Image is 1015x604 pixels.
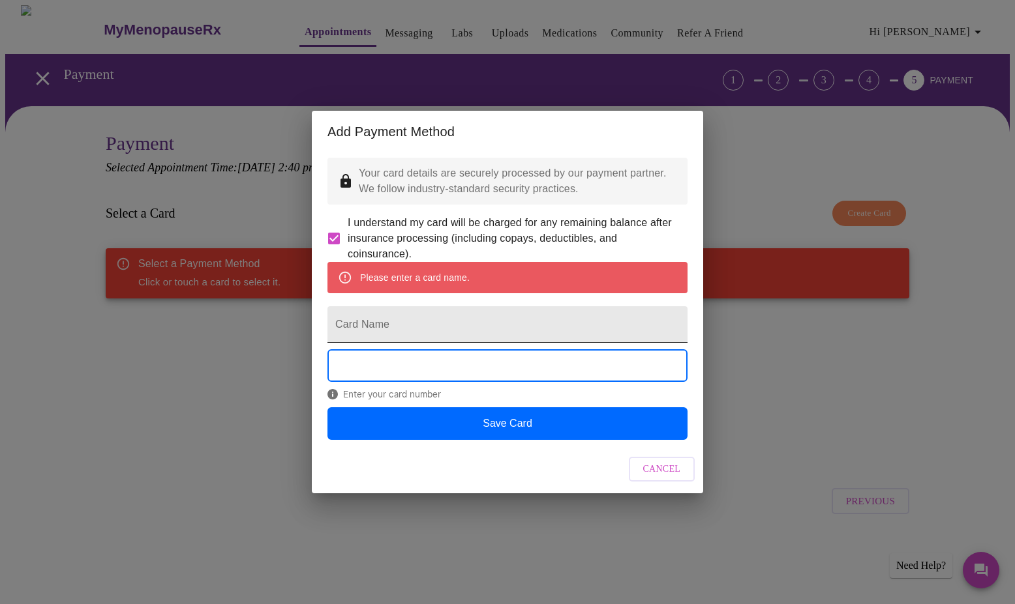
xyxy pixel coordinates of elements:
span: Cancel [643,461,681,478]
p: Your card details are securely processed by our payment partner. We follow industry-standard secu... [359,165,677,197]
iframe: Secure Credit Card Form [328,350,687,381]
span: I understand my card will be charged for any remaining balance after insurance processing (includ... [348,215,677,262]
button: Save Card [327,407,688,440]
span: Enter your card number [327,389,688,399]
div: Please enter a card name. [360,266,470,289]
h2: Add Payment Method [327,121,688,142]
button: Cancel [629,457,695,482]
